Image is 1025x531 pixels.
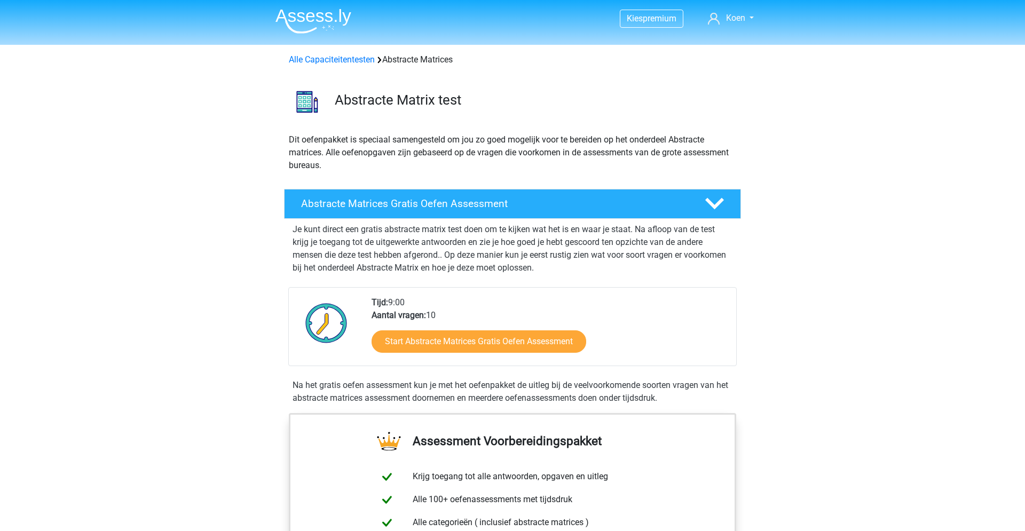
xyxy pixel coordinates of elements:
a: Alle Capaciteitentesten [289,54,375,65]
b: Tijd: [372,297,388,307]
img: abstracte matrices [285,79,330,124]
a: Abstracte Matrices Gratis Oefen Assessment [280,189,745,219]
div: Na het gratis oefen assessment kun je met het oefenpakket de uitleg bij de veelvoorkomende soorte... [288,379,737,405]
span: premium [643,13,676,23]
div: Abstracte Matrices [285,53,740,66]
b: Aantal vragen: [372,310,426,320]
img: Assessly [275,9,351,34]
a: Start Abstracte Matrices Gratis Oefen Assessment [372,330,586,353]
div: 9:00 10 [364,296,736,366]
h4: Abstracte Matrices Gratis Oefen Assessment [301,197,688,210]
img: Klok [299,296,353,350]
span: Koen [726,13,745,23]
p: Je kunt direct een gratis abstracte matrix test doen om te kijken wat het is en waar je staat. Na... [293,223,732,274]
h3: Abstracte Matrix test [335,92,732,108]
p: Dit oefenpakket is speciaal samengesteld om jou zo goed mogelijk voor te bereiden op het onderdee... [289,133,736,172]
a: Koen [704,12,758,25]
span: Kies [627,13,643,23]
a: Kiespremium [620,11,683,26]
